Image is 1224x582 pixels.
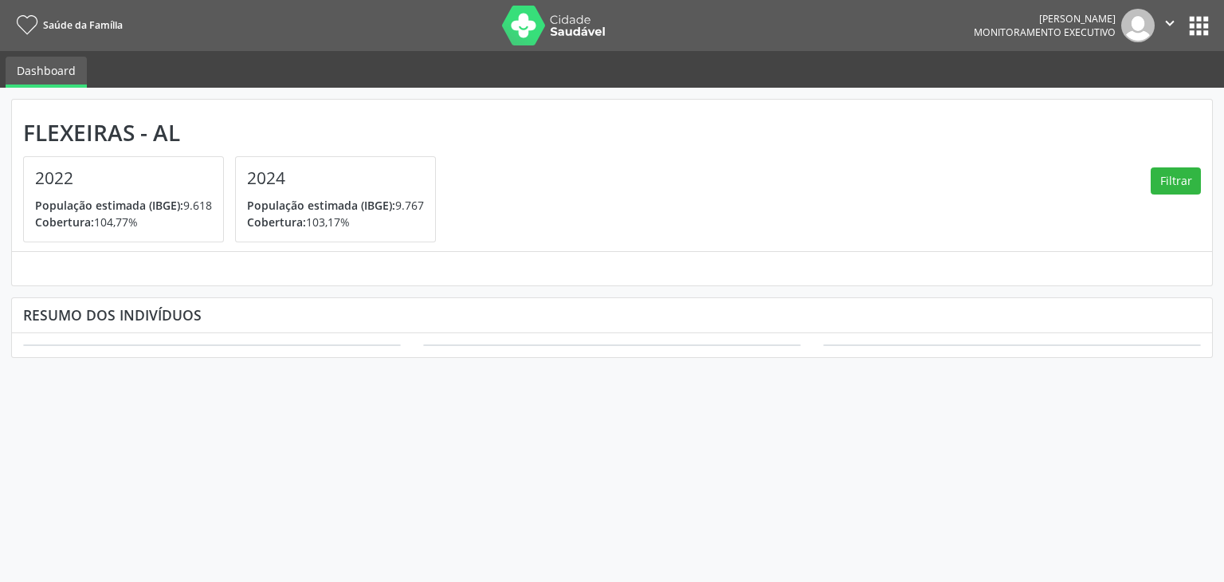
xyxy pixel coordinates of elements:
p: 104,77% [35,214,212,230]
a: Saúde da Família [11,12,123,38]
span: Monitoramento Executivo [974,26,1116,39]
span: População estimada (IBGE): [247,198,395,213]
div: [PERSON_NAME] [974,12,1116,26]
h4: 2022 [35,168,212,188]
img: img [1121,9,1155,42]
a: Dashboard [6,57,87,88]
p: 9.618 [35,197,212,214]
span: Cobertura: [247,214,306,230]
span: Cobertura: [35,214,94,230]
p: 103,17% [247,214,424,230]
button: Filtrar [1151,167,1201,195]
p: 9.767 [247,197,424,214]
div: Resumo dos indivíduos [23,306,1201,324]
h4: 2024 [247,168,424,188]
button: apps [1185,12,1213,40]
span: População estimada (IBGE): [35,198,183,213]
button:  [1155,9,1185,42]
div: Flexeiras - AL [23,120,447,146]
span: Saúde da Família [43,18,123,32]
i:  [1161,14,1179,32]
